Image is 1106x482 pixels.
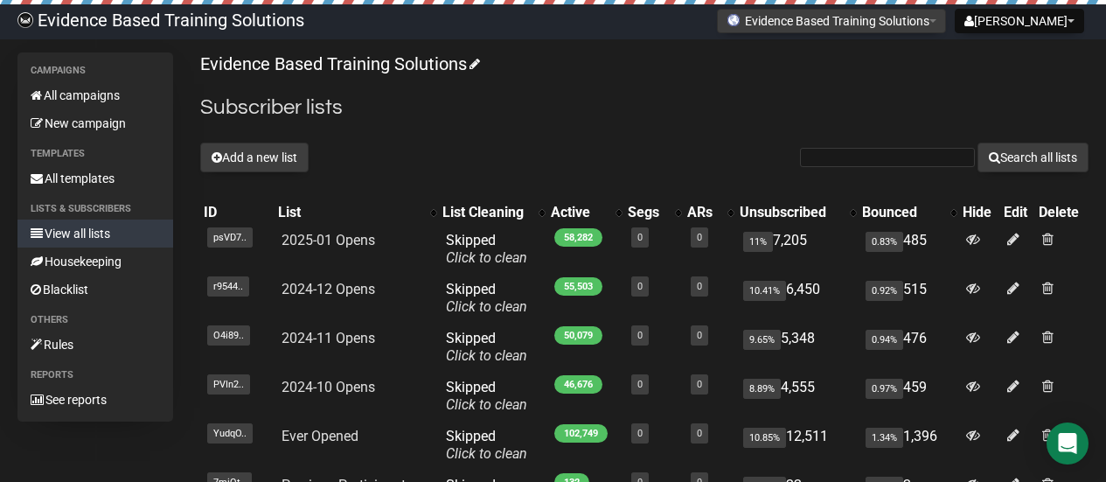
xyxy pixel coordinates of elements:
[697,232,702,243] a: 0
[17,109,173,137] a: New campaign
[200,200,274,225] th: ID: No sort applied, sorting is disabled
[637,232,643,243] a: 0
[17,276,173,304] a: Blacklist
[547,200,624,225] th: Active: No sort applied, activate to apply an ascending sort
[859,225,959,274] td: 485
[439,200,547,225] th: List Cleaning: No sort applied, activate to apply an ascending sort
[866,428,903,448] span: 1.34%
[736,421,859,470] td: 12,511
[446,347,527,364] a: Click to clean
[207,325,250,346] span: O4i89..
[697,379,702,390] a: 0
[743,232,773,252] span: 11%
[17,331,173,359] a: Rules
[17,199,173,220] li: Lists & subscribers
[859,421,959,470] td: 1,396
[628,204,666,221] div: Segs
[743,330,781,350] span: 9.65%
[977,143,1089,172] button: Search all lists
[697,281,702,292] a: 0
[282,281,375,297] a: 2024-12 Opens
[554,375,602,394] span: 46,676
[624,200,684,225] th: Segs: No sort applied, activate to apply an ascending sort
[859,323,959,372] td: 476
[637,428,643,439] a: 0
[736,274,859,323] td: 6,450
[866,330,903,350] span: 0.94%
[17,60,173,81] li: Campaigns
[200,143,309,172] button: Add a new list
[446,281,527,315] span: Skipped
[859,372,959,421] td: 459
[743,379,781,399] span: 8.89%
[743,281,786,301] span: 10.41%
[282,379,375,395] a: 2024-10 Opens
[727,13,741,27] img: favicons
[17,386,173,414] a: See reports
[1035,200,1089,225] th: Delete: No sort applied, sorting is disabled
[1047,423,1089,465] div: Open Intercom Messenger
[207,276,249,297] span: r9544..
[551,204,607,221] div: Active
[446,298,527,315] a: Click to clean
[446,445,527,462] a: Click to clean
[740,204,841,221] div: Unsubscribed
[207,423,253,444] span: YudqO..
[17,81,173,109] a: All campaigns
[446,428,527,462] span: Skipped
[200,53,477,74] a: Evidence Based Training Solutions
[17,164,173,192] a: All templates
[697,428,702,439] a: 0
[17,143,173,164] li: Templates
[687,204,719,221] div: ARs
[200,92,1089,123] h2: Subscriber lists
[736,323,859,372] td: 5,348
[17,365,173,386] li: Reports
[637,379,643,390] a: 0
[282,232,375,248] a: 2025-01 Opens
[1000,200,1035,225] th: Edit: No sort applied, sorting is disabled
[17,310,173,331] li: Others
[554,424,608,443] span: 102,749
[1039,204,1085,221] div: Delete
[282,428,358,444] a: Ever Opened
[959,200,1000,225] th: Hide: No sort applied, sorting is disabled
[859,200,959,225] th: Bounced: No sort applied, activate to apply an ascending sort
[862,204,942,221] div: Bounced
[866,232,903,252] span: 0.83%
[17,248,173,276] a: Housekeeping
[955,9,1084,33] button: [PERSON_NAME]
[278,204,422,221] div: List
[446,232,527,266] span: Skipped
[736,225,859,274] td: 7,205
[866,281,903,301] span: 0.92%
[442,204,530,221] div: List Cleaning
[446,249,527,266] a: Click to clean
[554,228,602,247] span: 58,282
[717,9,946,33] button: Evidence Based Training Solutions
[859,274,959,323] td: 515
[446,396,527,413] a: Click to clean
[554,326,602,345] span: 50,079
[17,12,33,28] img: 6a635aadd5b086599a41eda90e0773ac
[1004,204,1032,221] div: Edit
[446,379,527,413] span: Skipped
[637,330,643,341] a: 0
[207,227,253,248] span: psVD7..
[17,220,173,248] a: View all lists
[736,372,859,421] td: 4,555
[684,200,736,225] th: ARs: No sort applied, activate to apply an ascending sort
[275,200,440,225] th: List: No sort applied, activate to apply an ascending sort
[637,281,643,292] a: 0
[554,277,602,296] span: 55,503
[743,428,786,448] span: 10.85%
[963,204,997,221] div: Hide
[446,330,527,364] span: Skipped
[736,200,859,225] th: Unsubscribed: No sort applied, activate to apply an ascending sort
[866,379,903,399] span: 0.97%
[207,374,250,395] span: PVIn2..
[282,330,375,346] a: 2024-11 Opens
[697,330,702,341] a: 0
[204,204,270,221] div: ID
